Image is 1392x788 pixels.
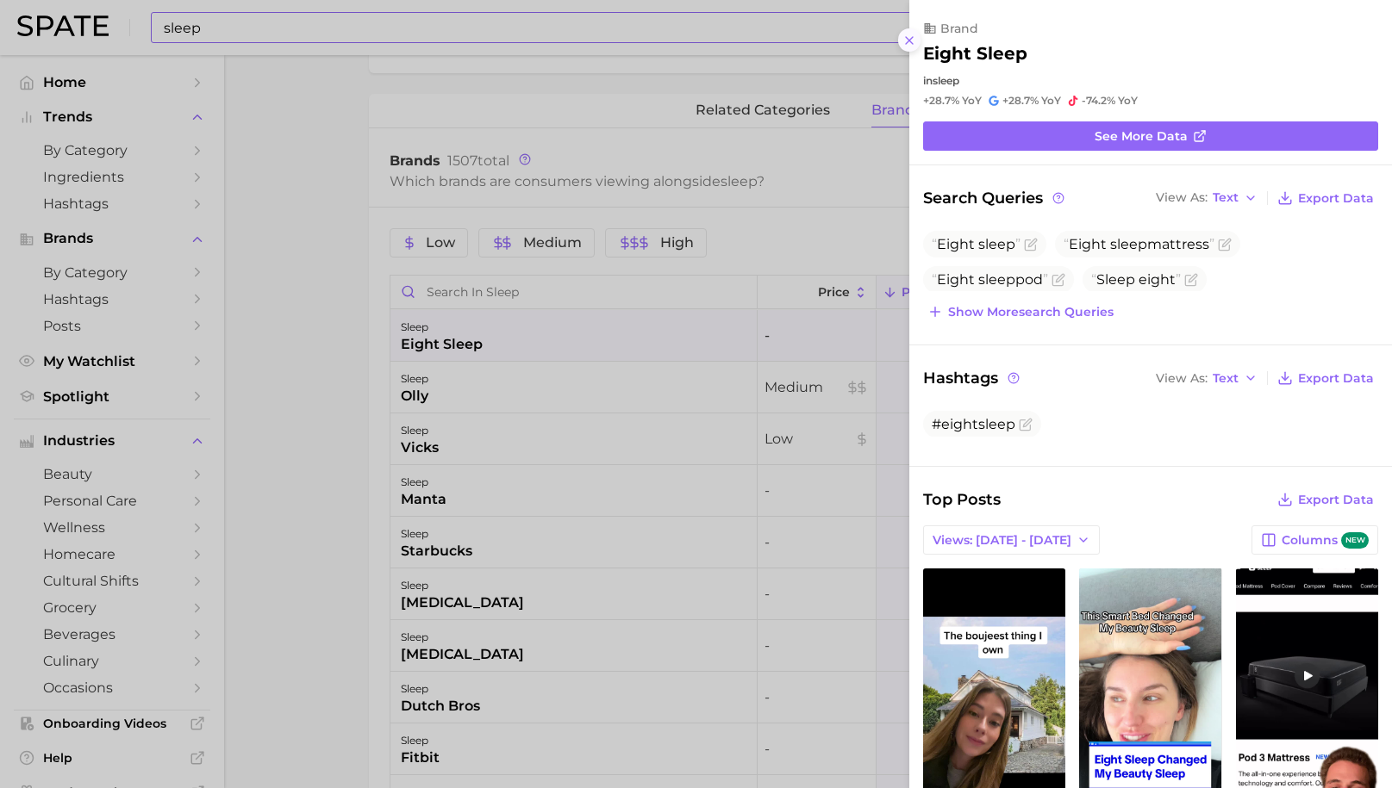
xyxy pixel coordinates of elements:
[1110,236,1147,252] span: sleep
[1298,493,1374,507] span: Export Data
[923,121,1378,151] a: See more data
[1273,186,1378,210] button: Export Data
[923,43,1027,64] h2: eight sleep
[923,94,959,107] span: +28.7%
[923,300,1118,324] button: Show moresearch queries
[1052,273,1065,287] button: Flag as miscategorized or irrelevant
[937,271,975,288] span: Eight
[1118,94,1138,108] span: YoY
[948,305,1114,320] span: Show more search queries
[1273,366,1378,390] button: Export Data
[923,74,1378,87] div: in
[978,271,1015,288] span: sleep
[1095,129,1188,144] span: See more data
[1218,238,1232,251] button: Flag as miscategorized or irrelevant
[1064,236,1214,252] span: mattress
[1298,371,1374,386] span: Export Data
[1156,374,1208,383] span: View As
[933,533,1071,548] span: Views: [DATE] - [DATE]
[1152,187,1262,209] button: View AsText
[1184,273,1198,287] button: Flag as miscategorized or irrelevant
[1213,193,1239,202] span: Text
[1298,191,1374,206] span: Export Data
[937,236,975,252] span: Eight
[923,186,1067,210] span: Search Queries
[962,94,982,108] span: YoY
[940,21,978,36] span: brand
[978,236,1015,252] span: sleep
[1156,193,1208,202] span: View As
[1041,94,1061,108] span: YoY
[1096,271,1135,288] span: Sleep
[1024,238,1038,251] button: Flag as miscategorized or irrelevant
[1002,94,1039,107] span: +28.7%
[1019,418,1033,431] button: Flag as miscategorized or irrelevant
[1213,374,1239,383] span: Text
[923,366,1022,390] span: Hashtags
[1152,367,1262,389] button: View AsText
[1082,94,1115,107] span: -74.2%
[923,487,1001,512] span: Top Posts
[933,74,959,87] span: sleep
[1273,487,1378,512] button: Export Data
[1252,525,1378,555] button: Columnsnew
[932,271,1048,288] span: pod
[932,416,1015,432] span: #eightsleep
[1341,532,1369,549] span: new
[923,525,1100,555] button: Views: [DATE] - [DATE]
[1139,271,1176,288] span: eight
[1069,236,1107,252] span: Eight
[1282,532,1369,549] span: Columns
